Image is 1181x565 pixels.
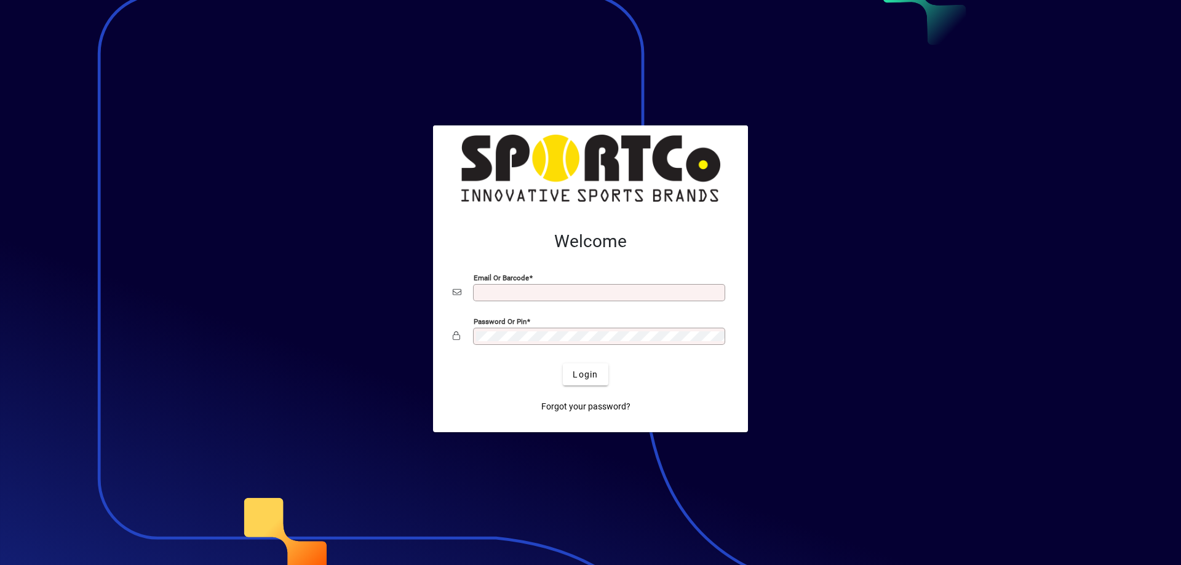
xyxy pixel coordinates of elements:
[573,368,598,381] span: Login
[563,363,608,385] button: Login
[474,317,527,326] mat-label: Password or Pin
[536,395,635,417] a: Forgot your password?
[453,231,728,252] h2: Welcome
[474,274,529,282] mat-label: Email or Barcode
[541,400,630,413] span: Forgot your password?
